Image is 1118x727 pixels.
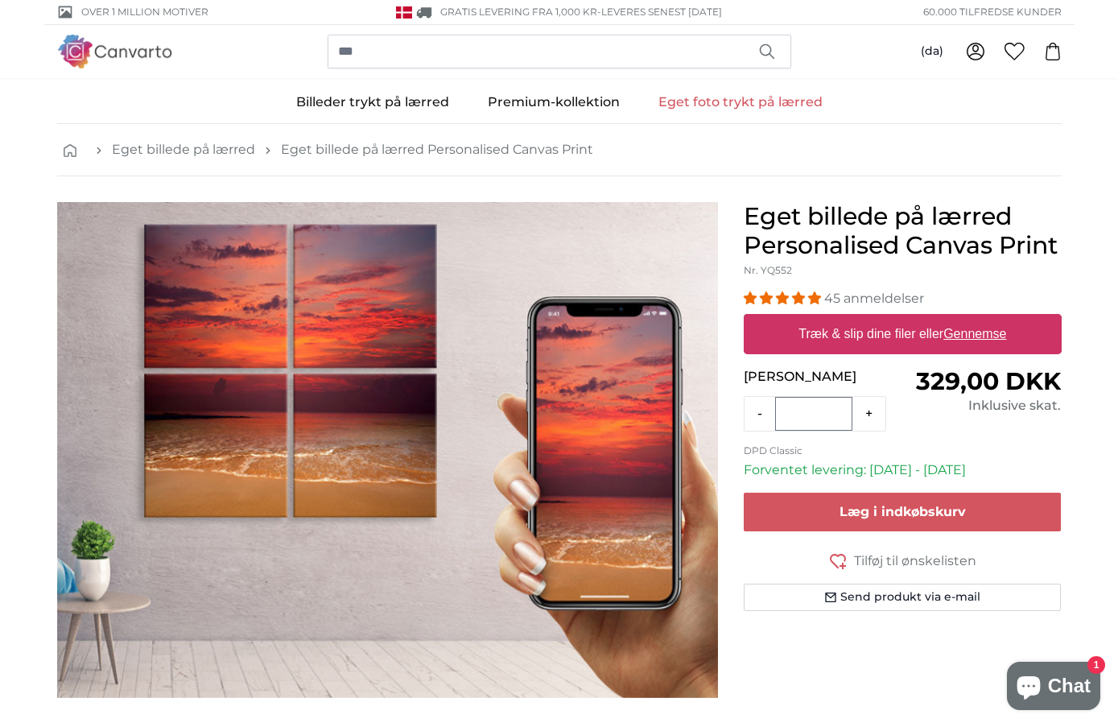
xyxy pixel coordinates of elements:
[639,81,842,123] a: Eget foto trykt på lærred
[744,264,792,276] span: Nr. YQ552
[824,291,924,306] span: 45 anmeldelser
[57,202,718,698] div: 1 of 1
[396,6,412,19] img: Danmark
[852,398,885,430] button: +
[744,202,1062,260] h1: Eget billede på lærred Personalised Canvas Print
[744,493,1062,531] button: Læg i indkøbskurv
[908,37,956,66] button: (da)
[744,551,1062,571] button: Tilføj til ønskelisten
[112,140,255,159] a: Eget billede på lærred
[943,327,1006,341] u: Gennemse
[597,6,722,18] span: -
[744,367,902,386] p: [PERSON_NAME]
[902,396,1061,415] div: Inklusive skat.
[281,140,593,159] a: Eget billede på lærred Personalised Canvas Print
[916,366,1061,396] span: 329,00 DKK
[468,81,639,123] a: Premium-kollektion
[744,291,824,306] span: 4.93 stars
[57,202,718,698] img: personalised-canvas-print
[1002,662,1105,714] inbox-online-store-chat: Shopify-webshopchat
[57,124,1062,176] nav: breadcrumbs
[854,551,976,571] span: Tilføj til ønskelisten
[923,5,1062,19] span: 60.000 tilfredse kunder
[792,318,1013,350] label: Træk & slip dine filer eller
[601,6,722,18] span: Leveres senest [DATE]
[840,504,966,519] span: Læg i indkøbskurv
[277,81,468,123] a: Billeder trykt på lærred
[744,444,1062,457] p: DPD Classic
[81,5,208,19] span: Over 1 million motiver
[440,6,597,18] span: GRATIS Levering fra 1,000 kr
[745,398,775,430] button: -
[744,584,1062,611] button: Send produkt via e-mail
[744,461,1062,480] p: Forventet levering: [DATE] - [DATE]
[57,35,173,68] img: Canvarto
